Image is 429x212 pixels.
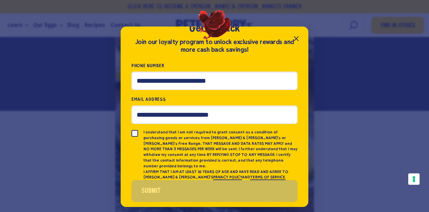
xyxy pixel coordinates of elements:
[131,38,298,54] div: Join our loyalty program to unlock exclusive rewards and more cash back savings!
[143,129,298,169] p: I understand that I am not required to grant consent as a condition of purchasing goods or servic...
[131,95,298,103] label: Email Address
[131,180,298,202] button: Submit
[408,173,420,185] button: Your consent preferences for tracking technologies
[250,175,285,180] a: TERMS OF SERVICE.
[143,169,298,180] p: I AFFIRM THAT I AM AT LEAST 18 YEARS OF AGE AND HAVE READ AND AGREE TO [PERSON_NAME] & [PERSON_NA...
[131,130,138,137] input: I understand that I am not required to grant consent as a condition of purchasing goods or servic...
[131,62,298,70] label: Phone Number
[131,23,298,35] h2: Get $2 Back
[290,32,303,45] button: Close popup
[213,175,242,180] a: PRIVACY POLICY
